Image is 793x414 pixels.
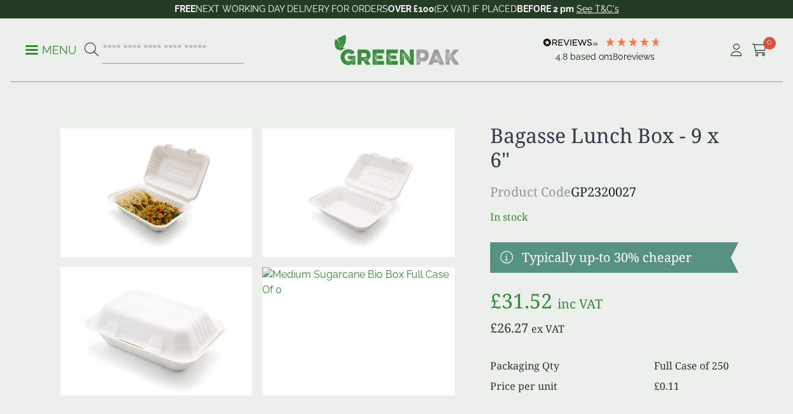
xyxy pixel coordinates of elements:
[752,41,768,60] a: 0
[25,43,77,55] a: Menu
[556,52,570,62] span: 4.8
[763,37,776,50] span: 0
[609,52,623,62] span: 180
[490,209,738,224] p: In stock
[654,358,738,373] dd: Full Case of 250
[60,128,253,257] img: 2320027 Bagasse Lunch Box 9x6 Inch Open With Food
[623,52,655,62] span: reviews
[531,322,564,336] span: ex VAT
[752,44,768,57] i: Cart
[728,44,744,57] i: My Account
[490,319,528,336] bdi: 26.27
[490,358,639,373] dt: Packaging Qty
[654,379,679,393] bdi: 0.11
[557,295,603,312] span: inc VAT
[604,36,662,48] div: 4.78 Stars
[490,183,571,200] span: Product Code
[570,52,609,62] span: Based on
[262,267,455,396] img: Medium Sugarcane Bio Box Full Case Of 0
[517,4,574,14] strong: BEFORE 2 pm
[490,319,497,336] span: £
[25,43,77,58] p: Menu
[334,34,460,65] img: GreenPak Supplies
[654,379,660,393] span: £
[490,183,738,202] p: GP2320027
[543,38,598,47] img: REVIEWS.io
[490,287,502,314] span: £
[576,4,619,14] a: See T&C's
[490,123,738,172] h1: Bagasse Lunch Box - 9 x 6"
[60,267,253,396] img: 2320027 Bagasse Lunch Box 9x6 Inch Closed
[490,378,639,394] dt: Price per unit
[388,4,434,14] strong: OVER £100
[262,128,455,257] img: 2320027 Bagasse Lunch Box 9x6 Inch Open
[490,287,552,314] bdi: 31.52
[175,4,196,14] strong: FREE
